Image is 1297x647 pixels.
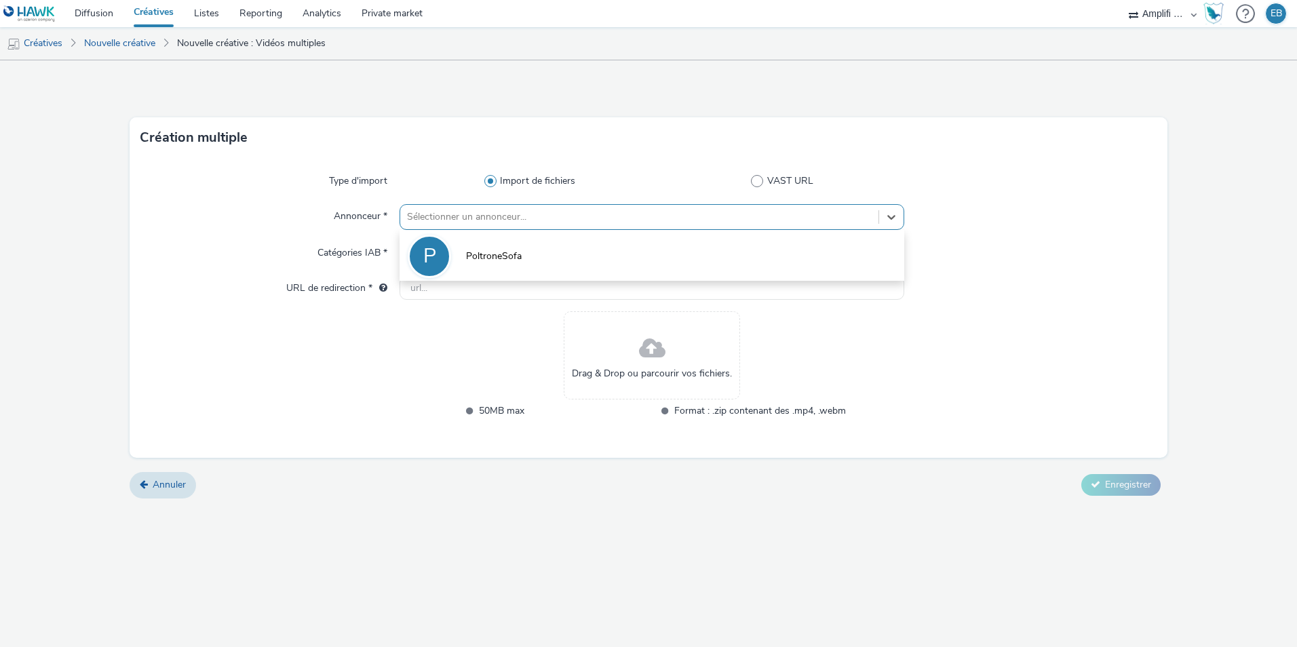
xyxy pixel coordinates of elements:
[674,403,846,418] span: Format : .zip contenant des .mp4, .webm
[372,281,387,295] div: L'URL de redirection sera utilisée comme URL de validation avec certains SSP et ce sera l'URL de ...
[7,37,20,51] img: mobile
[77,27,162,60] a: Nouvelle créative
[1081,474,1161,496] button: Enregistrer
[572,367,732,380] span: Drag & Drop ou parcourir vos fichiers.
[500,174,575,188] span: Import de fichiers
[1105,478,1151,491] span: Enregistrer
[400,276,904,300] input: url...
[170,27,332,60] a: Nouvelle créative : Vidéos multiples
[1271,3,1282,24] div: EB
[153,478,186,491] span: Annuler
[3,5,56,22] img: undefined Logo
[1203,3,1224,24] img: Hawk Academy
[140,128,248,148] h3: Création multiple
[328,204,393,223] label: Annonceur *
[479,403,651,418] span: 50MB max
[281,276,393,295] label: URL de redirection *
[767,174,813,188] span: VAST URL
[466,250,522,263] span: PoltroneSofa
[1203,3,1229,24] a: Hawk Academy
[312,241,393,260] label: Catégories IAB *
[423,237,436,275] div: P
[324,169,393,188] label: Type d'import
[130,472,196,498] a: Annuler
